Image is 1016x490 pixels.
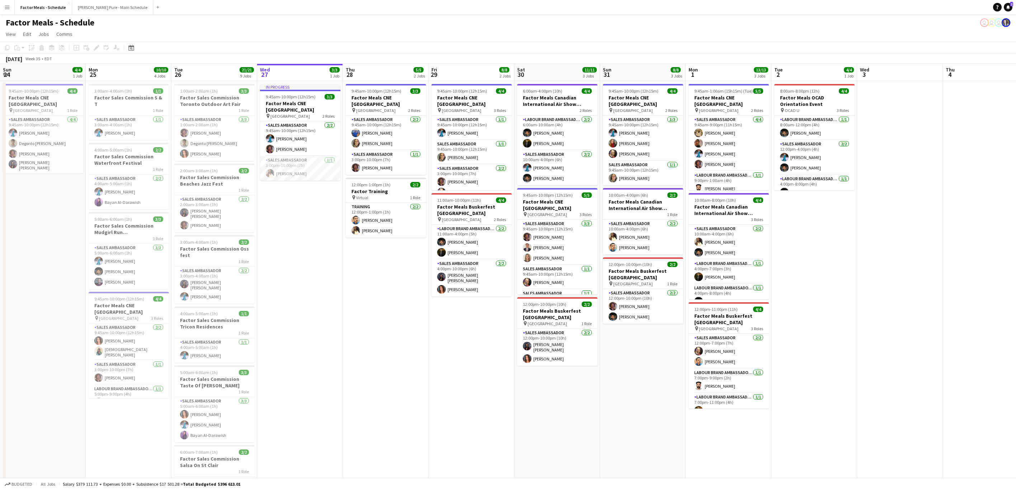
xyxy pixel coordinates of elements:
[410,88,420,94] span: 3/3
[174,66,183,73] span: Tue
[183,481,240,487] span: Total Budgeted $396 613.01
[500,73,511,79] div: 2 Jobs
[153,167,163,172] span: 1 Role
[73,73,82,79] div: 1 Job
[351,182,391,187] span: 12:00pm-1:00pm (1h)
[260,84,340,90] div: In progress
[89,94,169,107] h3: Factor Sales Commission S & T
[528,321,567,326] span: [GEOGRAPHIC_DATA]
[174,195,255,232] app-card-role: Sales Ambassador2/22:00am-3:00am (1h)[PERSON_NAME] [PERSON_NAME][PERSON_NAME]
[837,108,849,113] span: 3 Roles
[330,73,339,79] div: 1 Job
[689,116,769,171] app-card-role: Sales Ambassador4/49:45am-9:00pm (11h15m)[PERSON_NAME][PERSON_NAME][PERSON_NAME][PERSON_NAME]
[238,108,249,113] span: 1 Role
[523,88,562,94] span: 6:00am-4:00pm (10h)
[580,212,592,217] span: 3 Roles
[517,94,597,107] h3: Factor Meals Canadian International Air Show [GEOGRAPHIC_DATA]
[23,31,31,37] span: Edit
[754,73,768,79] div: 3 Jobs
[516,70,525,79] span: 30
[603,84,683,185] app-job-card: 9:45am-10:00pm (12h15m)4/4Factor Meals CNE [GEOGRAPHIC_DATA] [GEOGRAPHIC_DATA]2 RolesSales Ambass...
[89,143,169,209] div: 4:00am-5:00am (1h)2/2Factor Sales Commission Waterfront Festival1 RoleSales Ambassador2/24:00am-5...
[517,84,597,185] div: 6:00am-4:00pm (10h)4/4Factor Meals Canadian International Air Show [GEOGRAPHIC_DATA]2 RolesLabour...
[430,70,437,79] span: 29
[437,88,487,94] span: 9:45am-10:00pm (12h15m)
[3,84,83,173] div: 9:45am-10:00pm (12h15m)4/4Factor Meals CNE [GEOGRAPHIC_DATA] [GEOGRAPHIC_DATA]1 RoleSales Ambassa...
[39,481,57,487] span: All jobs
[99,316,138,321] span: [GEOGRAPHIC_DATA]
[174,94,255,107] h3: Factor Sales Commission Toronto Outdoor Art Fair
[694,88,753,94] span: 9:45am-1:00am (15h15m) (Tue)
[260,66,270,73] span: Wed
[240,73,254,79] div: 9 Jobs
[322,113,335,119] span: 2 Roles
[945,70,955,79] span: 4
[751,108,763,113] span: 2 Roles
[414,67,424,73] span: 5/5
[689,313,769,326] h3: Factor Meals Buskerfest [GEOGRAPHIC_DATA]
[174,164,255,232] app-job-card: 2:00am-3:00am (1h)2/2Factor Sales Commission Beaches Jazz Fest1 RoleSales Ambassador2/22:00am-3:0...
[860,66,869,73] span: Wed
[67,108,77,113] span: 1 Role
[431,204,512,216] h3: Factor Meals Buskerfest [GEOGRAPHIC_DATA]
[689,193,769,299] app-job-card: 10:00am-8:00pm (10h)4/4Factor Meals Canadian International Air Show [GEOGRAPHIC_DATA]3 RolesSales...
[689,284,769,308] app-card-role: Labour Brand Ambassadors1/14:00pm-8:00pm (4h)[PERSON_NAME]
[260,84,340,181] app-job-card: In progress9:45am-10:00pm (12h15m)3/3Factor Meals CNE [GEOGRAPHIC_DATA] [GEOGRAPHIC_DATA]2 RolesS...
[180,311,218,316] span: 4:00am-5:00am (1h)
[613,108,653,113] span: [GEOGRAPHIC_DATA]
[689,393,769,417] app-card-role: Labour Brand Ambassadors1/17:00pm-11:00pm (4h)[PERSON_NAME]
[174,307,255,363] div: 4:00am-5:00am (1h)1/1Factor Sales Commission Tricon Residences1 RoleSales Ambassador1/14:00am-5:0...
[3,29,19,39] a: View
[689,66,698,73] span: Mon
[89,302,169,315] h3: Factor Meals CNE [GEOGRAPHIC_DATA]
[987,18,996,27] app-user-avatar: Tifany Scifo
[63,481,240,487] div: Salary $379 111.73 + Expenses $0.00 + Subsistence $17 501.28 =
[239,239,249,245] span: 2/2
[174,365,255,442] app-job-card: 5:00am-6:00am (1h)3/3Factor Sales Commission Taste Of [PERSON_NAME]1 RoleSales Ambassador3/35:00a...
[260,121,340,156] app-card-role: Sales Ambassador2/29:45am-10:00pm (12h15m)[PERSON_NAME][PERSON_NAME]
[89,116,169,140] app-card-role: Sales Ambassador1/13:00am-4:00am (1h)[PERSON_NAME]
[89,244,169,289] app-card-role: Sales Ambassador3/35:00am-6:00am (1h)[PERSON_NAME][PERSON_NAME][PERSON_NAME]
[751,326,763,331] span: 3 Roles
[174,317,255,330] h3: Factor Sales Commission Tricon Residences
[6,55,22,62] div: [DATE]
[859,70,869,79] span: 3
[980,18,989,27] app-user-avatar: Tifany Scifo
[442,108,481,113] span: [GEOGRAPHIC_DATA]
[667,212,677,217] span: 1 Role
[20,29,34,39] a: Edit
[613,281,653,286] span: [GEOGRAPHIC_DATA]
[154,73,168,79] div: 4 Jobs
[174,84,255,161] app-job-card: 1:00am-2:00am (1h)3/3Factor Sales Commission Toronto Outdoor Art Fair1 RoleSales Ambassador3/31:0...
[346,84,426,175] div: 9:45am-10:00pm (12h15m)3/3Factor Meals CNE [GEOGRAPHIC_DATA] [GEOGRAPHIC_DATA]2 RolesSales Ambass...
[431,225,512,260] app-card-role: Labour Brand Ambassadors2/211:00am-4:00pm (5h)[PERSON_NAME][PERSON_NAME]
[410,182,420,187] span: 2/2
[346,66,355,73] span: Thu
[238,187,249,193] span: 1 Role
[89,360,169,385] app-card-role: Sales Ambassador1/13:00pm-10:00pm (7h)[PERSON_NAME]
[89,66,98,73] span: Mon
[582,192,592,198] span: 5/5
[431,66,437,73] span: Fri
[689,94,769,107] h3: Factor Meals CNE [GEOGRAPHIC_DATA]
[431,84,512,190] app-job-card: 9:45am-10:00pm (12h15m)4/4Factor Meals CNE [GEOGRAPHIC_DATA] [GEOGRAPHIC_DATA]3 RolesSales Ambass...
[603,199,683,211] h3: Factor Meals Canadian International Air Show [GEOGRAPHIC_DATA]
[602,70,611,79] span: 31
[153,296,163,302] span: 4/4
[1002,18,1010,27] app-user-avatar: Ashleigh Rains
[754,67,768,73] span: 13/13
[270,113,310,119] span: [GEOGRAPHIC_DATA]
[431,193,512,297] app-job-card: 11:00am-10:00pm (11h)4/4Factor Meals Buskerfest [GEOGRAPHIC_DATA] [GEOGRAPHIC_DATA]2 RolesLabour ...
[153,147,163,153] span: 2/2
[431,94,512,107] h3: Factor Meals CNE [GEOGRAPHIC_DATA]
[38,31,49,37] span: Jobs
[699,108,738,113] span: [GEOGRAPHIC_DATA]
[238,469,249,474] span: 1 Role
[603,257,683,324] app-job-card: 12:00pm-10:00pm (10h)2/2Factor Meals Buskerfest [GEOGRAPHIC_DATA] [GEOGRAPHIC_DATA]1 RoleSales Am...
[667,262,677,267] span: 2/2
[494,108,506,113] span: 3 Roles
[689,302,769,409] div: 12:00pm-11:00pm (11h)4/4Factor Meals Buskerfest [GEOGRAPHIC_DATA] [GEOGRAPHIC_DATA]3 RolesSales A...
[774,175,855,199] app-card-role: Labour Brand Ambassadors1/14:00pm-8:00pm (4h)[PERSON_NAME]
